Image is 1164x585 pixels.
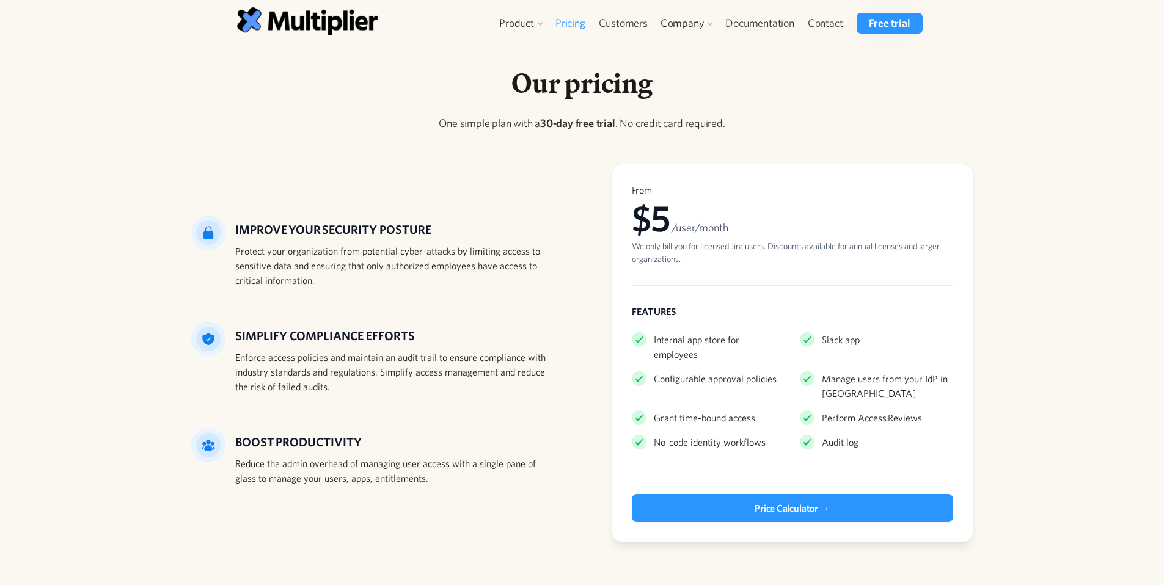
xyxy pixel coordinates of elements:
[191,115,973,131] p: One simple plan with a . No credit card required.
[632,494,953,522] a: Price Calculator →
[191,141,973,158] p: ‍
[654,371,777,386] div: Configurable approval policies
[592,13,654,34] a: Customers
[235,244,553,288] div: Protect your organization from potential cyber-attacks by limiting access to sensitive data and e...
[755,501,829,515] div: Price Calculator →
[235,456,553,485] div: Reduce the admin overhead of managing user access with a single pane of glass to manage your user...
[235,350,553,394] div: Enforce access policies and maintain an audit trail to ensure compliance with industry standards ...
[235,327,553,345] h5: Simplify compliance efforts
[857,13,922,34] a: Free trial
[654,13,719,34] div: Company
[822,371,953,401] div: Manage users from your IdP in [GEOGRAPHIC_DATA]
[654,435,766,449] div: No-code identity workflows
[493,13,549,34] div: Product
[540,117,615,129] strong: 30-day free trial
[632,184,953,196] div: From
[801,13,850,34] a: Contact
[822,332,860,347] div: Slack app
[822,410,922,425] div: Perform Access Reviews
[632,240,953,266] div: We only bill you for licensed Jira users. Discounts available for annual licenses and larger orga...
[661,16,705,31] div: Company
[499,16,534,31] div: Product
[672,221,728,234] span: /user/month
[822,435,858,449] div: Audit log
[632,196,953,240] div: $5
[549,13,592,34] a: Pricing
[654,410,755,425] div: Grant time-bound access
[191,66,973,100] h1: Our pricing
[719,13,800,34] a: Documentation
[654,332,785,362] div: Internal app store for employees
[235,433,553,451] h5: BOOST PRODUCTIVITY
[235,220,553,239] h5: IMPROVE YOUR SECURITY POSTURE
[632,305,953,318] div: FEATURES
